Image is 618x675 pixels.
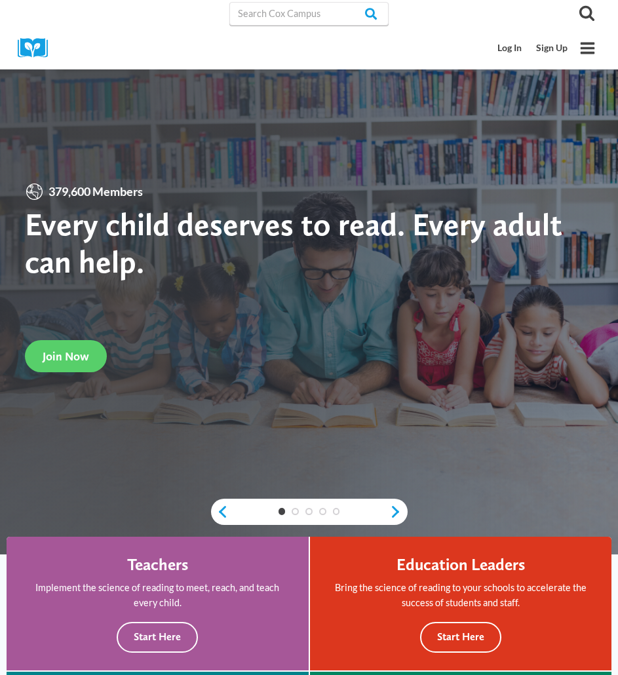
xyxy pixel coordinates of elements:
div: content slider buttons [211,499,408,525]
h4: Education Leaders [396,554,525,574]
nav: Secondary Mobile Navigation [491,36,575,60]
a: 5 [333,508,340,515]
a: Join Now [25,340,107,372]
button: Start Here [117,622,198,653]
a: previous [211,505,229,519]
a: Teachers Implement the science of reading to meet, reach, and teach every child. Start Here [7,537,309,670]
a: Education Leaders Bring the science of reading to your schools to accelerate the success of stude... [310,537,612,670]
a: 2 [292,508,299,515]
a: Sign Up [529,36,575,60]
a: 3 [305,508,313,515]
a: Log In [491,36,530,60]
a: 1 [279,508,286,515]
h4: Teachers [127,554,188,574]
input: Search Cox Campus [229,2,389,26]
span: Join Now [43,349,89,363]
strong: Every child deserves to read. Every adult can help. [25,205,562,280]
button: Start Here [420,622,501,653]
p: Implement the science of reading to meet, reach, and teach every child. [24,580,291,610]
a: next [390,505,408,519]
p: Bring the science of reading to your schools to accelerate the success of students and staff. [328,580,594,610]
a: 4 [319,508,326,515]
button: Open menu [575,35,600,61]
span: 379,600 Members [44,182,147,201]
img: Cox Campus [18,38,57,58]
